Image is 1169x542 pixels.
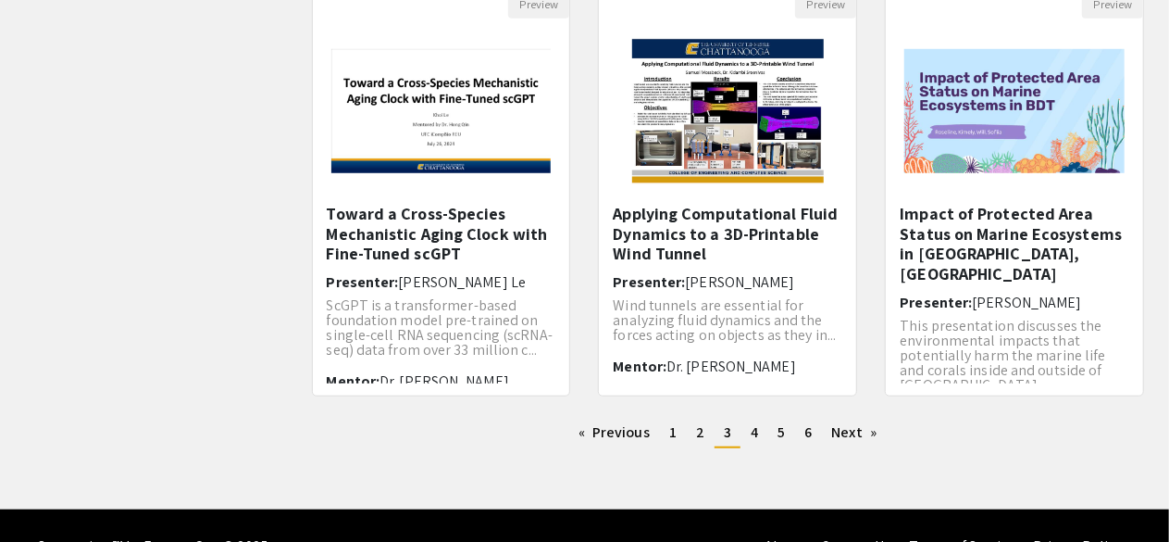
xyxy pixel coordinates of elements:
[327,273,556,291] h6: Presenter:
[399,272,527,292] span: [PERSON_NAME] Le
[685,272,794,292] span: [PERSON_NAME]
[666,357,796,376] span: Dr. [PERSON_NAME]
[900,204,1129,284] h5: Impact of Protected Area Status on Marine Ecosystems in [GEOGRAPHIC_DATA], [GEOGRAPHIC_DATA]
[614,19,842,204] img: <p><strong style="color: black;">Applying Computational Fluid Dynamics to a 3D-Printable Wind Tun...
[327,298,556,358] p: ScGPT is a transformer-based foundation model pre-trained on single-cell RNA sequencing (scRNA-se...
[804,422,812,442] span: 6
[900,319,1129,393] p: This presentation discusses the environmental impacts that potentially harm the marine life and c...
[327,372,380,391] span: Mentor:
[14,459,79,528] iframe: Chat
[379,372,509,391] span: Dr. [PERSON_NAME]
[777,422,785,442] span: 5
[613,296,836,345] span: Wind tunnels are essential for analyzing fluid dynamics and the forces acting on objects as they ...
[613,357,666,376] span: Mentor:
[724,422,731,442] span: 3
[313,31,570,192] img: <p><span style="color: rgb(0, 0, 0);">Toward a Cross-Species Mechanistic Aging Clock with Fine-Tu...
[696,422,704,442] span: 2
[312,419,1145,448] ul: Pagination
[669,422,677,442] span: 1
[972,293,1081,312] span: [PERSON_NAME]
[823,419,887,447] a: Next page
[886,31,1143,192] img: <p>Impact of Protected Area Status on Marine Ecosystems in Bocas del Toro, Panama</p>
[751,422,758,442] span: 4
[613,273,842,291] h6: Presenter:
[327,204,556,264] h5: Toward a Cross-Species Mechanistic Aging Clock with Fine-Tuned scGPT
[569,419,659,447] a: Previous page
[613,204,842,264] h5: Applying Computational Fluid Dynamics to a 3D-Printable Wind Tunnel
[900,294,1129,311] h6: Presenter:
